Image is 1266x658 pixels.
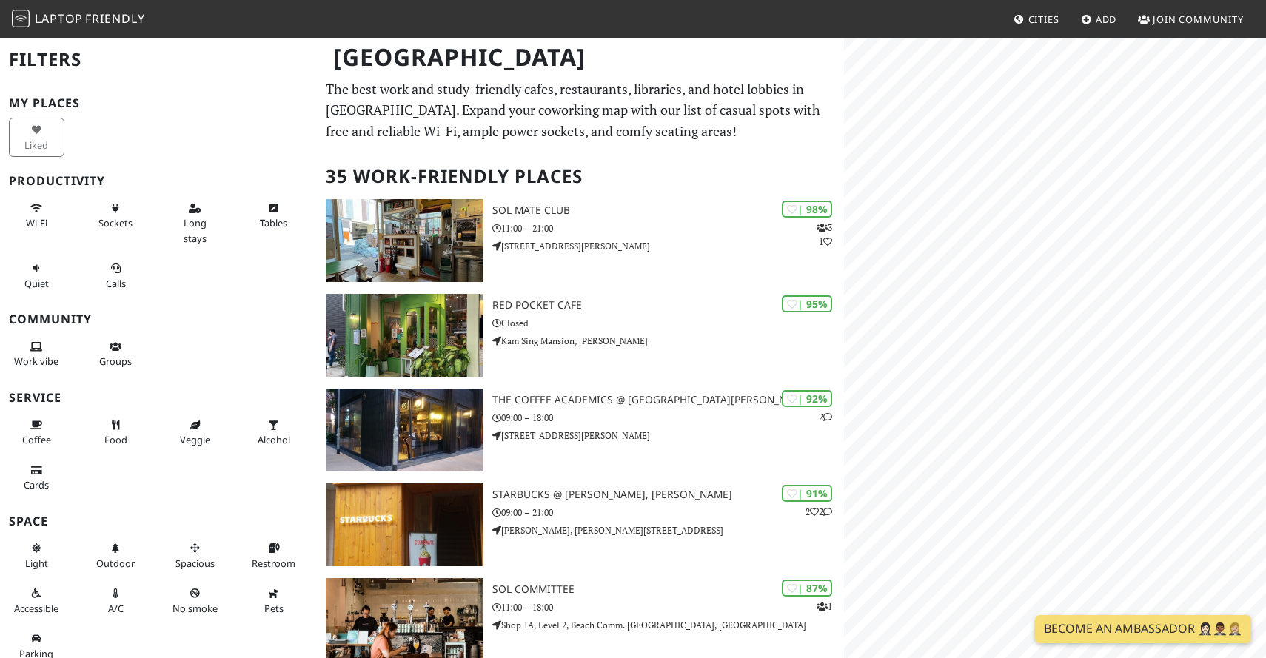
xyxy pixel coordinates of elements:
[492,429,844,443] p: [STREET_ADDRESS][PERSON_NAME]
[9,581,64,620] button: Accessible
[1008,6,1065,33] a: Cities
[264,602,284,615] span: Pet friendly
[9,96,308,110] h3: My Places
[247,581,302,620] button: Pets
[96,557,135,570] span: Outdoor area
[1075,6,1123,33] a: Add
[782,201,832,218] div: | 98%
[9,335,64,374] button: Work vibe
[806,505,832,519] p: 2 2
[35,10,83,27] span: Laptop
[9,413,64,452] button: Coffee
[175,557,215,570] span: Spacious
[252,557,295,570] span: Restroom
[9,196,64,235] button: Wi-Fi
[247,536,302,575] button: Restroom
[14,602,58,615] span: Accessible
[492,583,844,596] h3: SOL Committee
[26,216,47,229] span: Stable Wi-Fi
[492,506,844,520] p: 09:00 – 21:00
[492,334,844,348] p: Kam Sing Mansion, [PERSON_NAME]
[88,196,144,235] button: Sockets
[104,433,127,446] span: Food
[492,299,844,312] h3: Red Pocket Cafe
[167,536,223,575] button: Spacious
[247,196,302,235] button: Tables
[317,199,845,282] a: SOL Mate Club | 98% 31 SOL Mate Club 11:00 – 21:00 [STREET_ADDRESS][PERSON_NAME]
[492,204,844,217] h3: SOL Mate Club
[782,485,832,502] div: | 91%
[9,37,308,82] h2: Filters
[1096,13,1117,26] span: Add
[819,410,832,424] p: 2
[326,78,836,142] p: The best work and study-friendly cafes, restaurants, libraries, and hotel lobbies in [GEOGRAPHIC_...
[88,581,144,620] button: A/C
[321,37,842,78] h1: [GEOGRAPHIC_DATA]
[24,277,49,290] span: Quiet
[24,478,49,491] span: Credit cards
[817,600,832,614] p: 1
[9,458,64,497] button: Cards
[492,411,844,425] p: 09:00 – 18:00
[167,196,223,250] button: Long stays
[85,10,144,27] span: Friendly
[1153,13,1244,26] span: Join Community
[88,335,144,374] button: Groups
[98,216,133,229] span: Power sockets
[99,355,132,368] span: Group tables
[12,10,30,27] img: LaptopFriendly
[14,355,58,368] span: People working
[258,433,290,446] span: Alcohol
[12,7,145,33] a: LaptopFriendly LaptopFriendly
[492,316,844,330] p: Closed
[9,256,64,295] button: Quiet
[1028,13,1059,26] span: Cities
[492,618,844,632] p: Shop 1A, Level 2, Beach Comm. [GEOGRAPHIC_DATA], [GEOGRAPHIC_DATA]
[782,295,832,312] div: | 95%
[106,277,126,290] span: Video/audio calls
[1035,615,1251,643] a: Become an Ambassador 🤵🏻‍♀️🤵🏾‍♂️🤵🏼‍♀️
[260,216,287,229] span: Work-friendly tables
[88,413,144,452] button: Food
[326,483,484,566] img: Starbucks @ Wan Chai, Hennessy Rd
[88,536,144,575] button: Outdoor
[782,580,832,597] div: | 87%
[9,536,64,575] button: Light
[492,489,844,501] h3: Starbucks @ [PERSON_NAME], [PERSON_NAME]
[326,294,484,377] img: Red Pocket Cafe
[326,154,836,199] h2: 35 Work-Friendly Places
[817,221,832,249] p: 3 1
[184,216,207,244] span: Long stays
[108,602,124,615] span: Air conditioned
[25,557,48,570] span: Natural light
[492,600,844,614] p: 11:00 – 18:00
[317,483,845,566] a: Starbucks @ Wan Chai, Hennessy Rd | 91% 22 Starbucks @ [PERSON_NAME], [PERSON_NAME] 09:00 – 21:00...
[492,394,844,406] h3: The Coffee Academics @ [GEOGRAPHIC_DATA][PERSON_NAME]
[326,389,484,471] img: The Coffee Academics @ Sai Yuen Lane
[9,391,308,405] h3: Service
[88,256,144,295] button: Calls
[167,413,223,452] button: Veggie
[1132,6,1250,33] a: Join Community
[492,221,844,235] p: 11:00 – 21:00
[9,174,308,188] h3: Productivity
[317,294,845,377] a: Red Pocket Cafe | 95% Red Pocket Cafe Closed Kam Sing Mansion, [PERSON_NAME]
[326,199,484,282] img: SOL Mate Club
[22,433,51,446] span: Coffee
[9,312,308,326] h3: Community
[167,581,223,620] button: No smoke
[173,602,218,615] span: Smoke free
[317,389,845,471] a: The Coffee Academics @ Sai Yuen Lane | 92% 2 The Coffee Academics @ [GEOGRAPHIC_DATA][PERSON_NAME...
[782,390,832,407] div: | 92%
[247,413,302,452] button: Alcohol
[492,523,844,537] p: [PERSON_NAME], [PERSON_NAME][STREET_ADDRESS]
[180,433,210,446] span: Veggie
[9,514,308,528] h3: Space
[492,239,844,253] p: [STREET_ADDRESS][PERSON_NAME]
